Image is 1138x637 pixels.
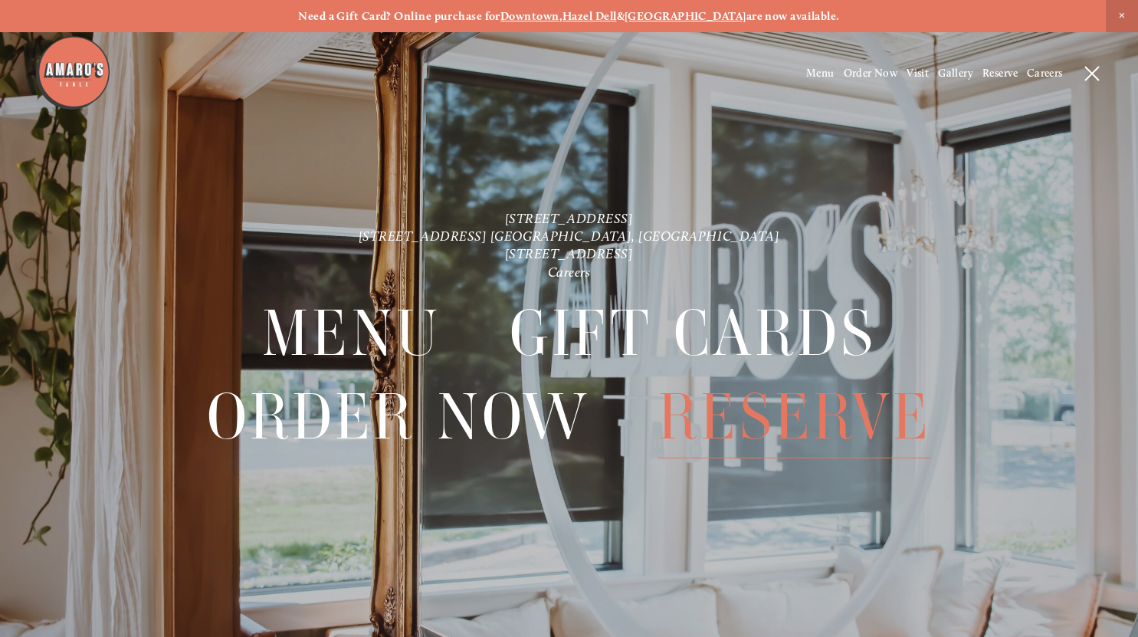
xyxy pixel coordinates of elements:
[1027,67,1063,80] a: Careers
[298,9,500,23] strong: Need a Gift Card? Online purchase for
[505,245,634,261] a: [STREET_ADDRESS]
[806,67,835,80] a: Menu
[500,9,559,23] a: Downtown
[658,375,931,458] span: Reserve
[207,375,591,457] a: Order Now
[907,67,929,80] a: Visit
[262,292,441,374] a: Menu
[844,67,898,80] a: Order Now
[34,34,111,111] img: Amaro's Table
[510,292,876,375] span: Gift Cards
[625,9,746,23] a: [GEOGRAPHIC_DATA]
[658,375,931,457] a: Reserve
[510,292,876,374] a: Gift Cards
[359,228,780,244] a: [STREET_ADDRESS] [GEOGRAPHIC_DATA], [GEOGRAPHIC_DATA]
[562,9,617,23] a: Hazel Dell
[982,67,1018,80] a: Reserve
[548,264,591,280] a: Careers
[559,9,562,23] strong: ,
[746,9,840,23] strong: are now available.
[262,292,441,375] span: Menu
[505,209,634,225] a: [STREET_ADDRESS]
[207,375,591,458] span: Order Now
[617,9,625,23] strong: &
[938,67,973,80] a: Gallery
